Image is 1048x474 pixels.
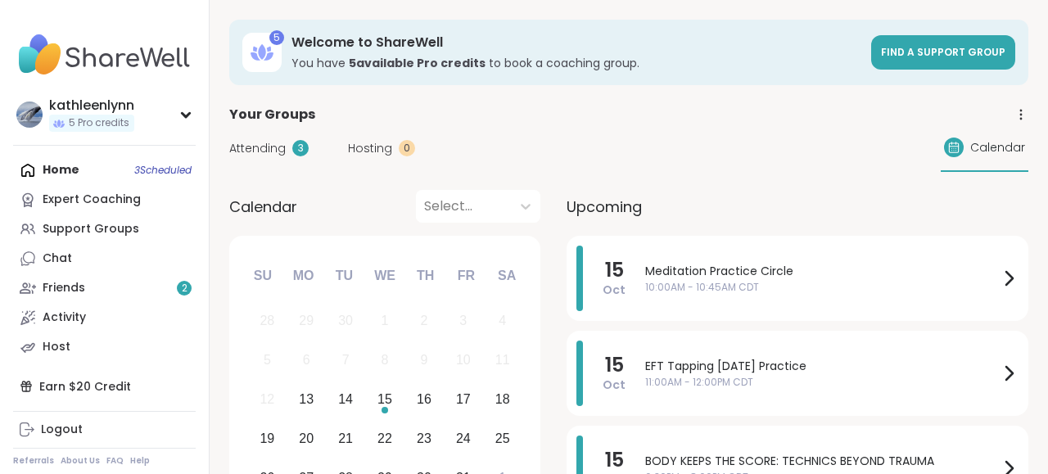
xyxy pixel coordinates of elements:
div: 8 [382,349,389,371]
span: Find a support group [881,45,1005,59]
div: 5 [264,349,271,371]
a: Support Groups [13,214,196,244]
div: 17 [456,388,471,410]
div: 12 [260,388,274,410]
span: 15 [605,259,624,282]
div: 10 [456,349,471,371]
a: Friends2 [13,273,196,303]
div: 6 [303,349,310,371]
div: 4 [499,309,506,332]
div: 16 [417,388,431,410]
div: Not available Thursday, October 2nd, 2025 [407,304,442,339]
span: 11:00AM - 12:00PM CDT [645,375,999,390]
span: Hosting [348,140,392,157]
a: Help [130,455,150,467]
div: 21 [338,427,353,449]
div: Choose Monday, October 20th, 2025 [289,421,324,456]
div: Expert Coaching [43,192,141,208]
a: Find a support group [871,35,1015,70]
div: Not available Wednesday, October 8th, 2025 [368,343,403,378]
span: Attending [229,140,286,157]
div: Choose Monday, October 13th, 2025 [289,382,324,418]
a: Referrals [13,455,54,467]
div: 28 [260,309,274,332]
div: kathleenlynn [49,97,134,115]
div: Sa [489,258,525,294]
div: We [367,258,403,294]
div: Choose Tuesday, October 21st, 2025 [328,421,364,456]
div: 3 [292,140,309,156]
div: Not available Friday, October 3rd, 2025 [445,304,481,339]
div: 23 [417,427,431,449]
div: Mo [285,258,321,294]
div: Logout [41,422,83,438]
span: 15 [605,449,624,472]
div: 3 [459,309,467,332]
div: Activity [43,309,86,326]
div: Choose Thursday, October 23rd, 2025 [407,421,442,456]
div: Choose Wednesday, October 22nd, 2025 [368,421,403,456]
h3: Welcome to ShareWell [291,34,861,52]
div: 11 [495,349,510,371]
div: 0 [399,140,415,156]
a: Chat [13,244,196,273]
span: Upcoming [567,196,642,218]
a: Logout [13,415,196,445]
div: 29 [299,309,314,332]
div: 1 [382,309,389,332]
span: 5 Pro credits [69,116,129,130]
div: Not available Tuesday, October 7th, 2025 [328,343,364,378]
span: Your Groups [229,105,315,124]
div: 19 [260,427,274,449]
div: 2 [420,309,427,332]
div: Choose Wednesday, October 15th, 2025 [368,382,403,418]
div: 30 [338,309,353,332]
div: Not available Monday, September 29th, 2025 [289,304,324,339]
b: 5 available Pro credit s [349,55,486,71]
div: Support Groups [43,221,139,237]
div: Choose Friday, October 17th, 2025 [445,382,481,418]
a: About Us [61,455,100,467]
div: Choose Saturday, October 25th, 2025 [485,421,520,456]
div: Chat [43,251,72,267]
span: BODY KEEPS THE SCORE: TECHNICS BEYOND TRAUMA [645,453,999,470]
span: EFT Tapping [DATE] Practice [645,358,999,375]
a: FAQ [106,455,124,467]
div: Not available Monday, October 6th, 2025 [289,343,324,378]
div: 13 [299,388,314,410]
div: Not available Sunday, October 5th, 2025 [250,343,285,378]
span: Oct [603,377,626,393]
div: Choose Sunday, October 19th, 2025 [250,421,285,456]
div: Not available Tuesday, September 30th, 2025 [328,304,364,339]
div: Not available Saturday, October 4th, 2025 [485,304,520,339]
div: 18 [495,388,510,410]
span: 2 [182,282,187,296]
div: Su [245,258,281,294]
a: Host [13,332,196,362]
div: Not available Saturday, October 11th, 2025 [485,343,520,378]
div: 9 [420,349,427,371]
div: Choose Friday, October 24th, 2025 [445,421,481,456]
div: Not available Friday, October 10th, 2025 [445,343,481,378]
span: Meditation Practice Circle [645,263,999,280]
div: 14 [338,388,353,410]
div: Not available Sunday, October 12th, 2025 [250,382,285,418]
div: 22 [377,427,392,449]
div: Tu [326,258,362,294]
img: ShareWell Nav Logo [13,26,196,84]
div: Not available Thursday, October 9th, 2025 [407,343,442,378]
img: kathleenlynn [16,102,43,128]
span: Calendar [229,196,297,218]
div: Choose Saturday, October 18th, 2025 [485,382,520,418]
div: 15 [377,388,392,410]
div: 24 [456,427,471,449]
span: 10:00AM - 10:45AM CDT [645,280,999,295]
div: 7 [342,349,350,371]
span: Calendar [970,139,1025,156]
div: Choose Tuesday, October 14th, 2025 [328,382,364,418]
div: Th [408,258,444,294]
div: Choose Thursday, October 16th, 2025 [407,382,442,418]
div: Not available Wednesday, October 1st, 2025 [368,304,403,339]
a: Activity [13,303,196,332]
span: 15 [605,354,624,377]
